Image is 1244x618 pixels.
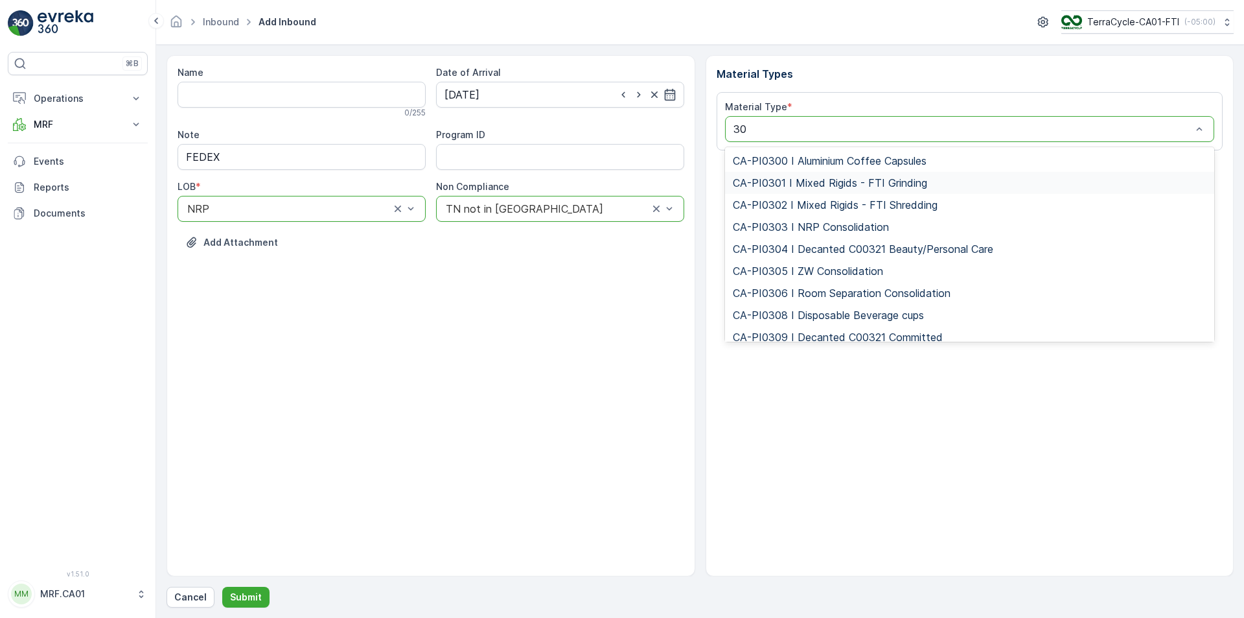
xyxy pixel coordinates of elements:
span: CA-PI0305 I ZW Consolidation [733,265,883,277]
span: CA-PI0302 I Mixed Rigids - FTI Shredding [733,199,938,211]
span: CA-PI0309 I Decanted C00321 Committed [733,331,943,343]
label: LOB [178,181,196,192]
p: Material Types [717,66,1223,82]
a: Reports [8,174,148,200]
p: ⌘B [126,58,139,69]
p: Events [34,155,143,168]
p: ( -05:00 ) [1184,17,1215,27]
label: Date of Arrival [436,67,501,78]
span: CA-PI0306 I Room Separation Consolidation [733,287,950,299]
button: Submit [222,587,270,608]
label: Name [178,67,203,78]
img: logo_light-DOdMpM7g.png [38,10,93,36]
p: Cancel [174,591,207,604]
span: Add Inbound [256,16,319,29]
div: MM [11,584,32,604]
button: MRF [8,112,148,137]
p: Add Attachment [203,236,278,249]
p: MRF [34,118,122,131]
span: CA-PI0301 I Mixed Rigids - FTI Grinding [733,177,927,189]
p: 0 / 255 [404,108,426,118]
p: Submit [230,591,262,604]
p: Documents [34,207,143,220]
button: MMMRF.CA01 [8,580,148,608]
label: Note [178,129,200,140]
label: Material Type [725,101,787,112]
button: Cancel [167,587,214,608]
img: logo [8,10,34,36]
span: CA-PI0304 I Decanted C00321 Beauty/Personal Care [733,243,993,255]
a: Inbound [203,16,239,27]
button: Upload File [178,232,286,253]
label: Non Compliance [436,181,509,192]
p: MRF.CA01 [40,588,130,600]
a: Events [8,149,148,174]
img: TC_BVHiTW6.png [1061,15,1082,29]
p: Operations [34,92,122,105]
button: Operations [8,86,148,112]
input: dd/mm/yyyy [436,82,684,108]
span: CA-PI0300 I Aluminium Coffee Capsules [733,155,927,167]
span: v 1.51.0 [8,570,148,578]
span: CA-PI0303 I NRP Consolidation [733,221,889,233]
a: Homepage [169,19,183,30]
label: Program ID [436,129,485,140]
p: Reports [34,181,143,194]
p: TerraCycle-CA01-FTI [1087,16,1179,29]
button: TerraCycle-CA01-FTI(-05:00) [1061,10,1234,34]
a: Documents [8,200,148,226]
span: CA-PI0308 I Disposable Beverage cups [733,309,924,321]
